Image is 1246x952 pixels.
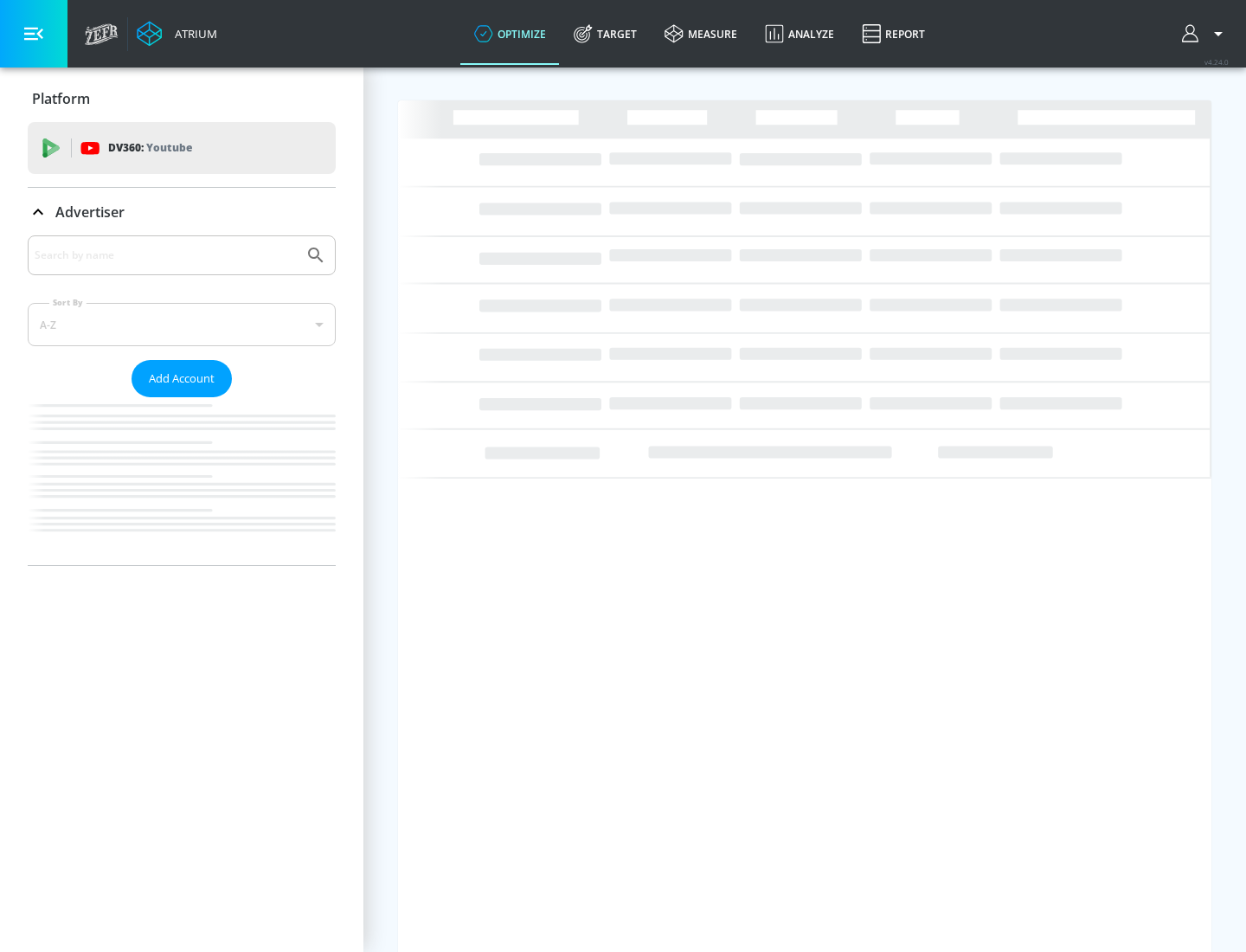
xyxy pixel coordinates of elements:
nav: list of Advertiser [28,397,336,565]
span: v 4.24.0 [1204,57,1229,67]
span: Add Account [149,369,215,389]
button: Add Account [132,360,232,397]
div: A-Z [28,303,336,346]
div: Platform [28,74,336,123]
div: Advertiser [28,188,336,236]
div: Atrium [168,26,217,42]
a: Analyze [751,3,848,65]
div: DV360: Youtube [28,122,336,174]
input: Search by name [35,244,297,267]
p: DV360: [108,138,192,158]
p: Youtube [146,138,192,157]
label: Sort By [49,297,87,308]
a: measure [651,3,751,65]
a: Target [560,3,651,65]
a: Report [848,3,939,65]
a: Atrium [137,21,217,47]
p: Advertiser [55,203,125,222]
p: Platform [32,89,90,108]
div: Advertiser [28,235,336,565]
a: optimize [460,3,560,65]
